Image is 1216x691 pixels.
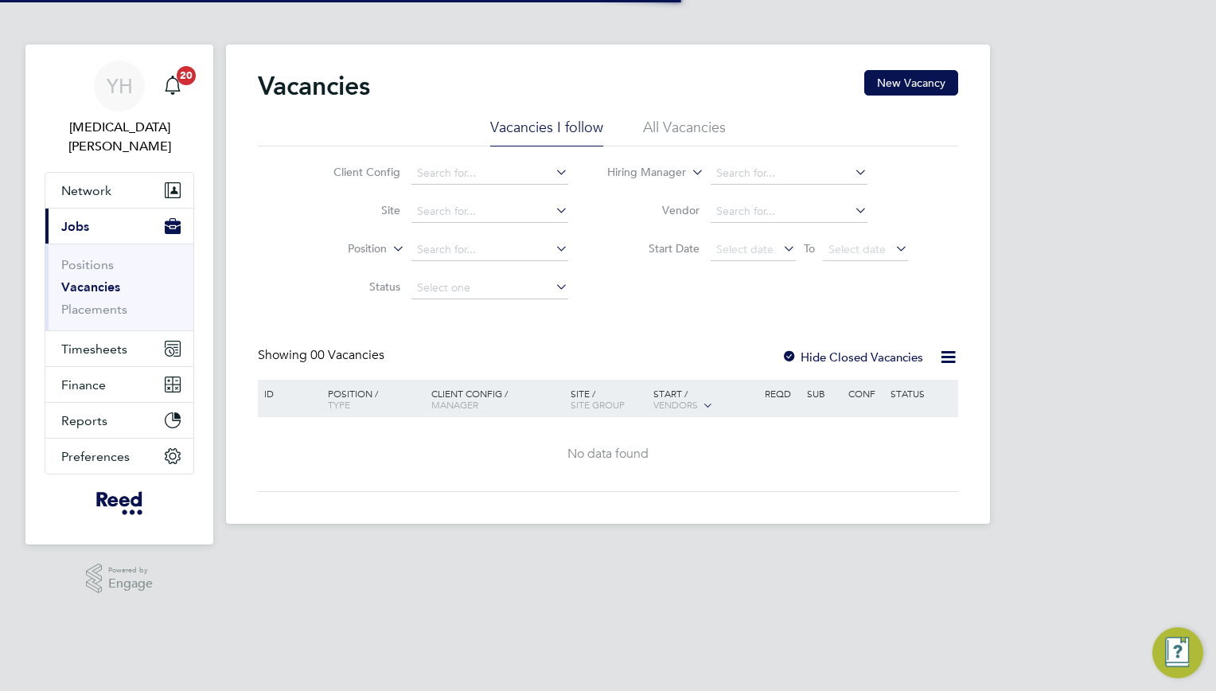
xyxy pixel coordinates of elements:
div: Reqd [761,380,802,407]
input: Search for... [411,162,568,185]
span: YH [107,76,133,96]
nav: Main navigation [25,45,213,545]
button: New Vacancy [864,70,958,96]
span: Timesheets [61,342,127,357]
span: Select date [716,242,774,256]
button: Engage Resource Center [1152,627,1203,678]
input: Search for... [411,239,568,261]
label: Hide Closed Vacancies [781,349,923,365]
span: Reports [61,413,107,428]
a: 20 [157,61,189,111]
label: Start Date [608,241,700,256]
label: Hiring Manager [594,165,686,181]
div: Showing [258,347,388,364]
div: Position / [316,380,427,418]
a: Go to home page [45,490,194,516]
input: Select one [411,277,568,299]
input: Search for... [711,201,867,223]
h2: Vacancies [258,70,370,102]
div: Conf [844,380,886,407]
button: Network [45,173,193,208]
img: freesy-logo-retina.png [96,490,142,516]
div: Client Config / [427,380,567,418]
label: Client Config [309,165,400,179]
div: Jobs [45,244,193,330]
span: Manager [431,398,478,411]
button: Timesheets [45,331,193,366]
a: Placements [61,302,127,317]
input: Search for... [411,201,568,223]
div: Sub [803,380,844,407]
button: Finance [45,367,193,402]
label: Position [295,241,387,257]
div: Start / [649,380,761,420]
span: Vendors [653,398,698,411]
a: YH[MEDICAL_DATA][PERSON_NAME] [45,61,194,156]
span: Engage [108,577,153,591]
span: Powered by [108,564,153,577]
button: Jobs [45,209,193,244]
div: ID [260,380,316,407]
input: Search for... [711,162,867,185]
button: Reports [45,403,193,438]
span: Type [328,398,350,411]
a: Vacancies [61,279,120,295]
span: Preferences [61,449,130,464]
span: Network [61,183,111,198]
label: Status [309,279,400,294]
a: Positions [61,257,114,272]
label: Vendor [608,203,700,217]
span: Finance [61,377,106,392]
a: Powered byEngage [86,564,154,594]
span: Select date [828,242,886,256]
span: Yasmin Hajim [45,118,194,156]
span: To [799,238,820,259]
div: Status [887,380,956,407]
span: 20 [177,66,196,85]
span: Jobs [61,219,89,234]
div: Site / [567,380,650,418]
li: Vacancies I follow [490,118,603,146]
button: Preferences [45,439,193,474]
li: All Vacancies [643,118,726,146]
span: Site Group [571,398,625,411]
span: 00 Vacancies [310,347,384,363]
div: No data found [260,446,956,463]
label: Site [309,203,400,217]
